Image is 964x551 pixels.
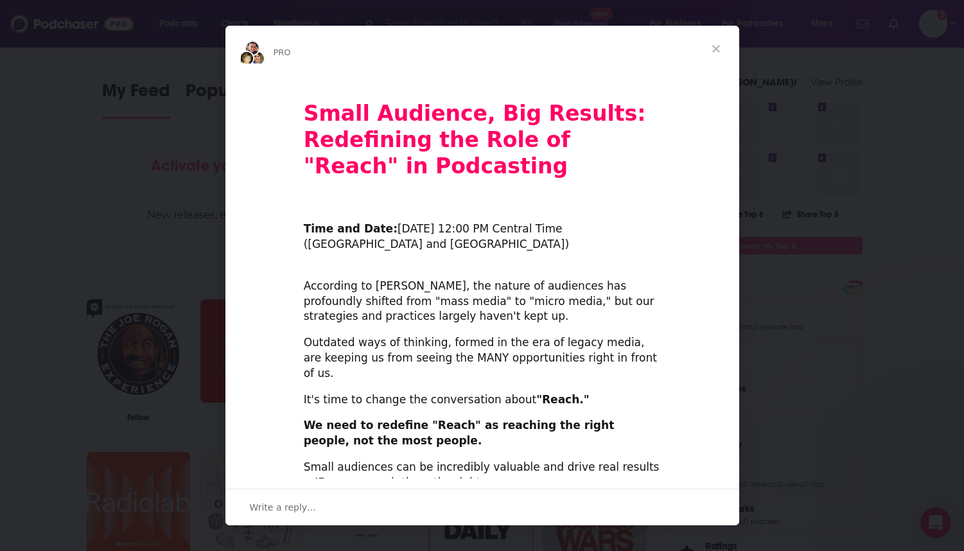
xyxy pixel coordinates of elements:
div: It's time to change the conversation about [304,392,661,408]
span: Close [693,26,739,72]
img: Barbara avatar [239,51,254,66]
b: Small Audience, Big Results: Redefining the Role of "Reach" in Podcasting [304,101,646,179]
span: Write a reply… [250,499,317,516]
div: ​ [DATE] 12:00 PM Central Time ([GEOGRAPHIC_DATA] and [GEOGRAPHIC_DATA]) [304,207,661,252]
span: PRO [274,48,291,57]
img: Sydney avatar [245,40,260,56]
b: Time and Date: [304,222,398,235]
div: Outdated ways of thinking, formed in the era of legacy media, are keeping us from seeing the MANY... [304,335,661,381]
div: Small audiences can be incredibly valuable and drive real results -- IF we approach them the righ... [304,460,661,491]
img: Dave avatar [250,51,265,66]
b: "Reach." [536,393,589,406]
div: Open conversation and reply [225,489,739,525]
b: We need to redefine "Reach" as reaching the right people, not the most people. [304,419,615,447]
div: According to [PERSON_NAME], the nature of audiences has profoundly shifted from "mass media" to "... [304,263,661,324]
